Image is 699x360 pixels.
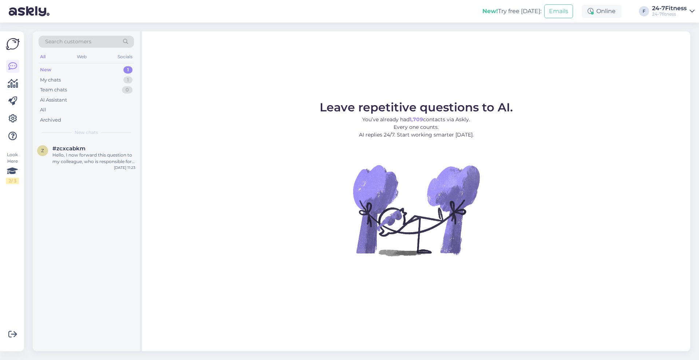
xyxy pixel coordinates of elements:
div: F [639,6,649,16]
span: Search customers [45,38,91,46]
div: All [39,52,47,62]
div: New [40,66,51,74]
div: 24-7Fitness [652,5,687,11]
div: Online [582,5,621,18]
img: No Chat active [351,145,482,276]
div: Socials [116,52,134,62]
div: 24-7fitness [652,11,687,17]
div: Try free [DATE]: [482,7,541,16]
div: Archived [40,116,61,124]
div: Team chats [40,86,67,94]
span: Leave repetitive questions to AI. [320,100,513,114]
div: 2 / 3 [6,178,19,184]
img: Askly Logo [6,37,20,51]
div: Look Here [6,151,19,184]
b: New! [482,8,498,15]
span: z [41,148,44,153]
div: AI Assistant [40,96,67,104]
div: All [40,106,46,114]
b: 1,709 [410,116,423,123]
div: [DATE] 11:23 [114,165,135,170]
div: My chats [40,76,61,84]
div: Web [75,52,88,62]
a: 24-7Fitness24-7fitness [652,5,695,17]
div: 1 [123,66,133,74]
button: Emails [544,4,573,18]
p: You’ve already had contacts via Askly. Every one counts. AI replies 24/7. Start working smarter [... [320,116,513,139]
div: 0 [122,86,133,94]
span: New chats [75,129,98,136]
div: Hello, I now forward this question to my colleague, who is responsible for this. The reply will b... [52,152,135,165]
span: #zcxcabkm [52,145,86,152]
div: 1 [123,76,133,84]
